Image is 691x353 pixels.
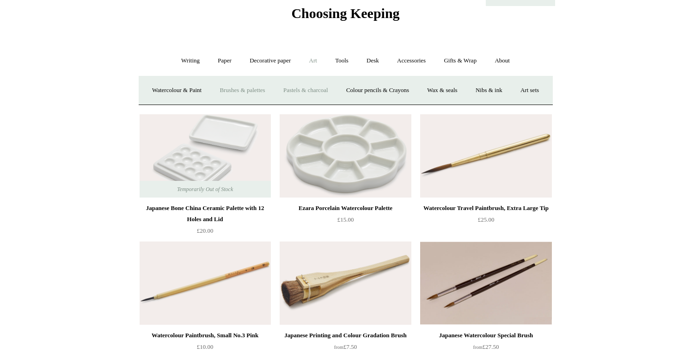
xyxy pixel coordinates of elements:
[473,345,483,350] span: from
[486,49,518,73] a: About
[280,114,411,198] img: Ezara Porcelain Watercolour Palette
[173,49,208,73] a: Writing
[420,203,551,241] a: Watercolour Travel Paintbrush, Extra Large Tip £25.00
[473,343,499,350] span: £27.50
[280,242,411,325] a: Japanese Printing and Colour Gradation Brush Japanese Printing and Colour Gradation Brush
[241,49,299,73] a: Decorative paper
[422,330,549,341] div: Japanese Watercolour Special Brush
[140,242,271,325] a: Watercolour Paintbrush, Small No.3 Pink Watercolour Paintbrush, Small No.3 Pink
[420,242,551,325] a: Japanese Watercolour Special Brush Japanese Watercolour Special Brush
[327,49,357,73] a: Tools
[140,203,271,241] a: Japanese Bone China Ceramic Palette with 12 Holes and Lid £20.00
[140,114,271,198] a: Japanese Bone China Ceramic Palette with 12 Holes and Lid Japanese Bone China Ceramic Palette wit...
[282,203,409,214] div: Ezara Porcelain Watercolour Palette
[301,49,325,73] a: Art
[420,114,551,198] a: Watercolour Travel Paintbrush, Extra Large Tip Watercolour Travel Paintbrush, Extra Large Tip
[419,78,465,103] a: Wax & seals
[280,114,411,198] a: Ezara Porcelain Watercolour Palette Ezara Porcelain Watercolour Palette
[142,203,269,225] div: Japanese Bone China Ceramic Palette with 12 Holes and Lid
[144,78,210,103] a: Watercolour & Paint
[420,242,551,325] img: Japanese Watercolour Special Brush
[209,49,240,73] a: Paper
[512,78,547,103] a: Art sets
[282,330,409,341] div: Japanese Printing and Colour Gradation Brush
[422,203,549,214] div: Watercolour Travel Paintbrush, Extra Large Tip
[338,78,417,103] a: Colour pencils & Crayons
[334,345,343,350] span: from
[275,78,336,103] a: Pastels & charcoal
[291,6,399,21] span: Choosing Keeping
[140,242,271,325] img: Watercolour Paintbrush, Small No.3 Pink
[142,330,269,341] div: Watercolour Paintbrush, Small No.3 Pink
[280,242,411,325] img: Japanese Printing and Colour Gradation Brush
[280,203,411,241] a: Ezara Porcelain Watercolour Palette £15.00
[334,343,357,350] span: £7.50
[389,49,434,73] a: Accessories
[291,13,399,19] a: Choosing Keeping
[337,216,354,223] span: £15.00
[211,78,273,103] a: Brushes & palettes
[197,227,214,234] span: £20.00
[478,216,495,223] span: £25.00
[168,181,242,198] span: Temporarily Out of Stock
[197,343,214,350] span: £10.00
[358,49,387,73] a: Desk
[435,49,485,73] a: Gifts & Wrap
[420,114,551,198] img: Watercolour Travel Paintbrush, Extra Large Tip
[140,114,271,198] img: Japanese Bone China Ceramic Palette with 12 Holes and Lid
[467,78,511,103] a: Nibs & ink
